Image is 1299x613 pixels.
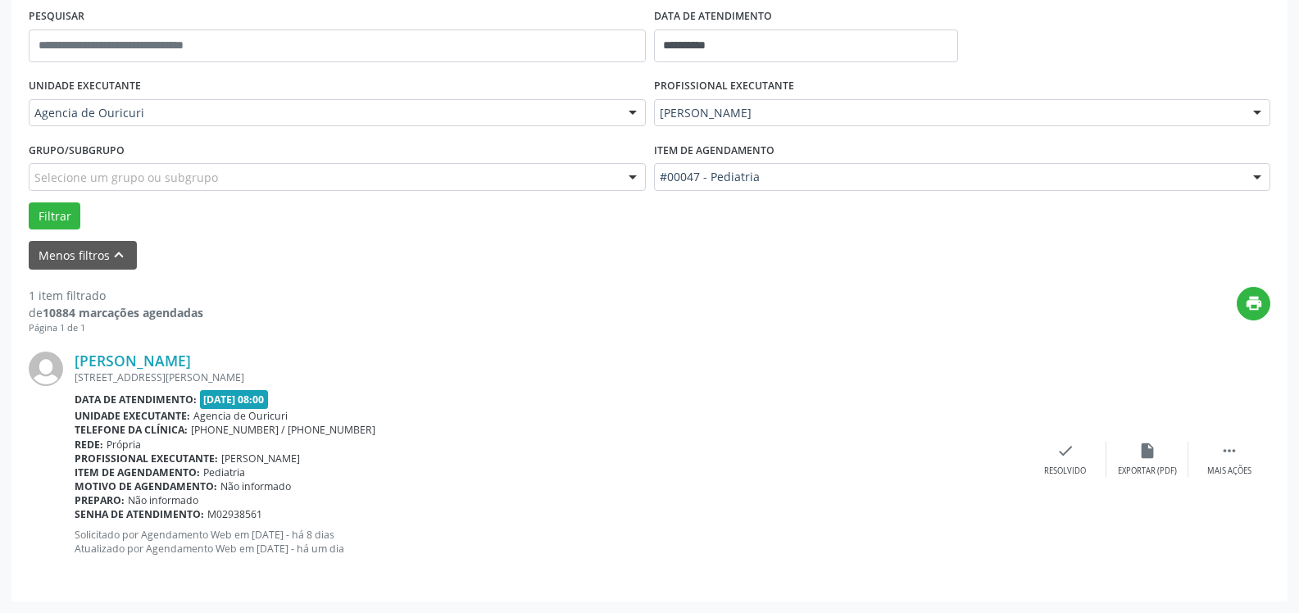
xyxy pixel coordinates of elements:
[107,438,141,452] span: Própria
[29,321,203,335] div: Página 1 de 1
[1220,442,1238,460] i: 
[193,409,288,423] span: Agencia de Ouricuri
[29,241,137,270] button: Menos filtroskeyboard_arrow_up
[29,74,141,99] label: UNIDADE EXECUTANTE
[43,305,203,320] strong: 10884 marcações agendadas
[200,390,269,409] span: [DATE] 08:00
[654,74,794,99] label: PROFISSIONAL EXECUTANTE
[75,438,103,452] b: Rede:
[75,370,1024,384] div: [STREET_ADDRESS][PERSON_NAME]
[203,465,245,479] span: Pediatria
[1118,465,1177,477] div: Exportar (PDF)
[1044,465,1086,477] div: Resolvido
[1245,294,1263,312] i: print
[34,169,218,186] span: Selecione um grupo ou subgrupo
[128,493,198,507] span: Não informado
[110,246,128,264] i: keyboard_arrow_up
[654,4,772,30] label: DATA DE ATENDIMENTO
[29,202,80,230] button: Filtrar
[29,138,125,163] label: Grupo/Subgrupo
[34,105,612,121] span: Agencia de Ouricuri
[75,452,218,465] b: Profissional executante:
[1207,465,1251,477] div: Mais ações
[75,352,191,370] a: [PERSON_NAME]
[191,423,375,437] span: [PHONE_NUMBER] / [PHONE_NUMBER]
[75,493,125,507] b: Preparo:
[221,452,300,465] span: [PERSON_NAME]
[29,352,63,386] img: img
[75,393,197,406] b: Data de atendimento:
[75,409,190,423] b: Unidade executante:
[220,479,291,493] span: Não informado
[207,507,262,521] span: M02938561
[75,479,217,493] b: Motivo de agendamento:
[1237,287,1270,320] button: print
[1138,442,1156,460] i: insert_drive_file
[1056,442,1074,460] i: check
[29,304,203,321] div: de
[75,423,188,437] b: Telefone da clínica:
[75,507,204,521] b: Senha de atendimento:
[29,287,203,304] div: 1 item filtrado
[654,138,774,163] label: Item de agendamento
[660,105,1238,121] span: [PERSON_NAME]
[660,169,1238,185] span: #00047 - Pediatria
[75,528,1024,556] p: Solicitado por Agendamento Web em [DATE] - há 8 dias Atualizado por Agendamento Web em [DATE] - h...
[29,4,84,30] label: PESQUISAR
[75,465,200,479] b: Item de agendamento:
